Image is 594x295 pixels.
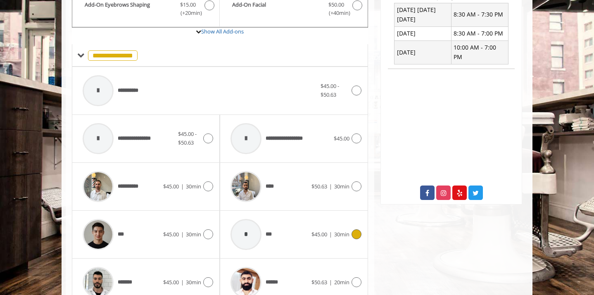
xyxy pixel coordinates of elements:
[451,26,508,40] td: 8:30 AM - 7:00 PM
[186,231,201,238] span: 30min
[324,9,348,17] span: (+40min )
[311,278,327,286] span: $50.63
[224,0,363,20] label: Add-On Facial
[85,0,172,18] b: Add-On Eyebrows Shaping
[311,231,327,238] span: $45.00
[394,40,451,64] td: [DATE]
[334,231,349,238] span: 30min
[186,183,201,190] span: 30min
[163,183,179,190] span: $45.00
[232,0,320,18] b: Add-On Facial
[76,0,215,20] label: Add-On Eyebrows Shaping
[329,183,332,190] span: |
[334,135,349,142] span: $45.00
[163,278,179,286] span: $45.00
[163,231,179,238] span: $45.00
[394,3,451,26] td: [DATE] [DATE] [DATE]
[311,183,327,190] span: $50.63
[334,183,349,190] span: 30min
[181,183,184,190] span: |
[181,231,184,238] span: |
[176,9,200,17] span: (+20min )
[178,130,197,146] span: $45.00 - $50.63
[321,82,339,98] span: $45.00 - $50.63
[180,0,196,9] span: $15.00
[451,3,508,26] td: 8:30 AM - 7:30 PM
[186,278,201,286] span: 30min
[181,278,184,286] span: |
[329,278,332,286] span: |
[328,0,344,9] span: $50.00
[451,40,508,64] td: 10:00 AM - 7:00 PM
[394,26,451,40] td: [DATE]
[329,231,332,238] span: |
[334,278,349,286] span: 20min
[201,28,244,35] a: Show All Add-ons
